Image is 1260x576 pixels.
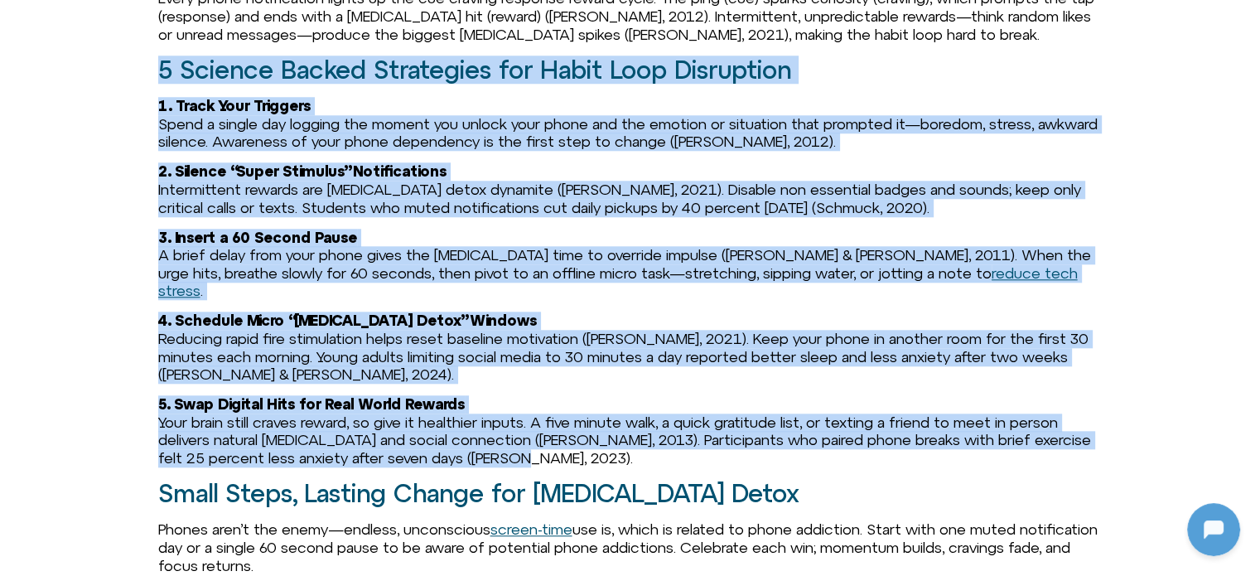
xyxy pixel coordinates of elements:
p: Intermittent rewards are [MEDICAL_DATA] detox dynamite ([PERSON_NAME], 2021). Disable non essenti... [158,162,1103,216]
p: Your brain still craves reward, so give it healthier inputs. A five minute walk, a quick gratitud... [158,395,1103,467]
a: reduce tech stress [158,264,1078,300]
p: Spend a single day logging the moment you unlock your phone and the emotion or situation that pro... [158,97,1103,151]
p: Reducing rapid fire stimulation helps reset baseline motivation ([PERSON_NAME], 2021). Keep your ... [158,312,1103,383]
p: Phones aren’t the enemy—endless, unconscious use is, which is related to phone addiction. Start w... [158,520,1103,574]
h2: Small Steps, Lasting Change for [MEDICAL_DATA] Detox [158,480,1103,507]
b: 2. Silence “Super Stimulus” Notifications [158,162,447,180]
b: 3. Insert a 60 Second Pause [158,229,357,246]
h2: 5 Science Backed Strategies for Habit Loop Disruption [158,56,1103,84]
a: screen-time [490,520,572,538]
iframe: Botpress [1187,503,1240,556]
b: 5. Swap Digital Hits for Real World Rewards [158,395,465,413]
b: 1. Track Your Triggers [158,97,311,114]
b: 4. Schedule Micro “[MEDICAL_DATA] Detox” Windows [158,312,537,329]
p: A brief delay from your phone gives the [MEDICAL_DATA] time to override impulse ([PERSON_NAME] & ... [158,229,1103,300]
